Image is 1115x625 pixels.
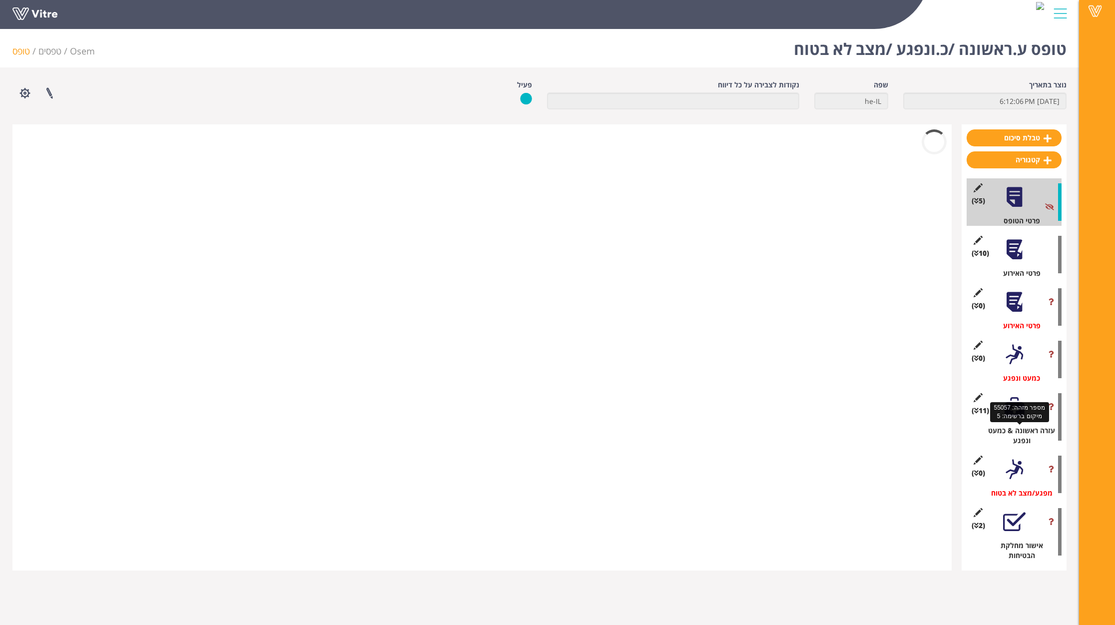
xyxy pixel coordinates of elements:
label: נקודות לצבירה על כל דיווח [718,80,799,90]
div: אישור מחלקת הבטיחות [974,541,1062,561]
span: (11 ) [972,406,989,416]
label: נוצר בתאריך [1029,80,1067,90]
a: טפסים [38,45,61,57]
div: מפגע/מצב לא בטוח [974,488,1062,498]
span: (5 ) [972,196,985,206]
div: פרטי הטופס [974,216,1062,226]
h1: טופס ע.ראשונה /כ.ונפגע /מצב לא בטוח [794,25,1067,67]
label: פעיל [517,80,532,90]
span: (0 ) [972,353,985,363]
div: עזרה ראשונה & כמעט ונפגע [974,426,1062,446]
img: 6a1c1025-01a5-4064-bb0d-63c8ef2f26d0.png [1036,2,1044,10]
a: טבלת סיכום [967,129,1062,146]
label: שפה [874,80,888,90]
span: 402 [70,45,95,57]
div: מספר מזהה: 55057 מיקום ברשימה: 5 [990,402,1049,422]
a: קטגוריה [967,151,1062,168]
div: כמעט ונפגע [974,373,1062,383]
span: (0 ) [972,468,985,478]
span: (10 ) [972,248,989,258]
div: פרטי האירוע [974,321,1062,331]
li: טופס [12,45,38,58]
div: פרטי האירוע [974,268,1062,278]
img: yes [520,92,532,105]
span: (0 ) [972,301,985,311]
span: (2 ) [972,521,985,531]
